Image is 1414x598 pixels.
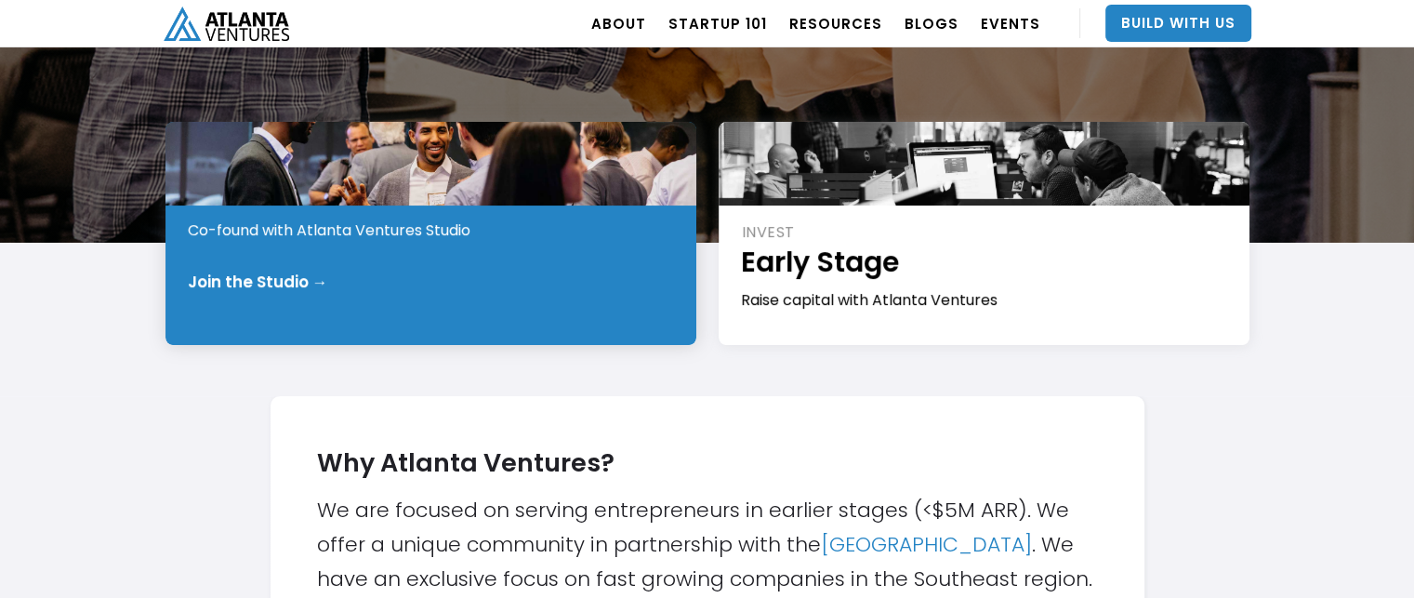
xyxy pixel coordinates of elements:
[188,272,328,291] div: Join the Studio →
[742,222,1229,243] div: INVEST
[719,122,1249,345] a: INVESTEarly StageRaise capital with Atlanta Ventures
[741,243,1229,281] h1: Early Stage
[821,530,1032,559] a: [GEOGRAPHIC_DATA]
[317,445,614,480] strong: Why Atlanta Ventures?
[188,173,676,211] h1: Pre-Idea
[741,290,1229,311] div: Raise capital with Atlanta Ventures
[188,220,676,241] div: Co-found with Atlanta Ventures Studio
[165,122,696,345] a: STARTPre-IdeaCo-found with Atlanta Ventures StudioJoin the Studio →
[1105,5,1251,42] a: Build With Us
